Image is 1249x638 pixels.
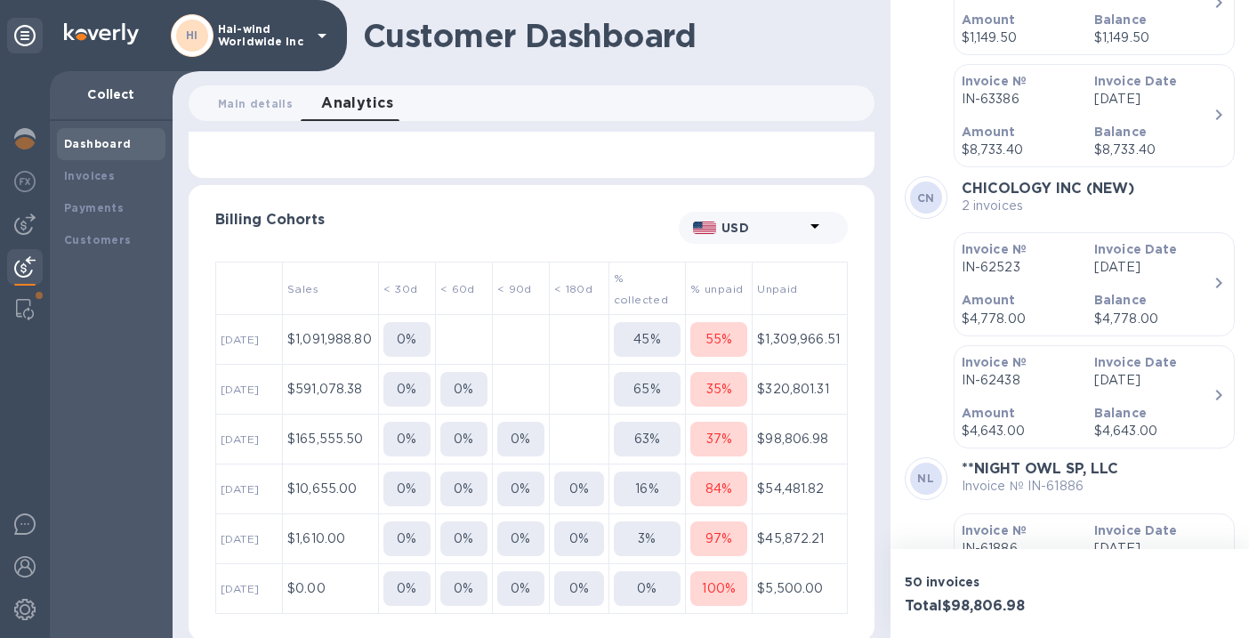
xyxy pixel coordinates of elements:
[497,521,544,556] button: 0%
[1094,258,1213,277] p: [DATE]
[397,529,416,548] p: 0 %
[1094,74,1178,88] b: Invoice Date
[917,472,934,485] b: NL
[633,380,660,399] p: 65 %
[363,17,862,54] h1: Customer Dashboard
[397,330,416,349] p: 0 %
[397,579,416,598] p: 0 %
[954,513,1235,617] button: Invoice №IN-61886Invoice Date[DATE]
[1094,310,1213,328] p: $4,778.00
[218,23,307,48] p: Hai-wind Worldwide Inc
[218,94,293,113] span: Main details
[757,480,842,498] p: $54,481.82
[397,480,416,498] p: 0 %
[397,380,416,399] p: 0 %
[497,422,544,456] button: 0%
[1094,90,1213,109] p: [DATE]
[635,480,658,498] p: 16 %
[454,529,473,548] p: 0 %
[440,422,488,456] button: 0%
[962,477,1118,496] p: Invoice № IN-61886
[287,430,374,448] p: $165,555.50
[702,579,736,598] p: 100 %
[454,380,473,399] p: 0 %
[64,169,115,182] b: Invoices
[554,521,604,556] button: 0%
[221,582,259,595] span: [DATE]
[962,406,1016,420] b: Amount
[705,529,732,548] p: 97 %
[7,18,43,53] div: Unpin categories
[757,330,842,349] p: $1,309,966.51
[693,222,717,234] img: USD
[962,141,1080,159] p: $8,733.40
[706,380,732,399] p: 35 %
[690,282,743,295] span: % unpaid
[614,271,669,306] span: % collected
[706,430,732,448] p: 37 %
[757,529,842,548] p: $45,872.21
[1094,242,1178,256] b: Invoice Date
[638,529,656,548] p: 3 %
[383,521,431,556] button: 0%
[221,432,259,446] span: [DATE]
[497,282,532,295] span: < 90d
[287,330,374,349] p: $1,091,988.80
[962,460,1118,477] b: **NIGHT OWL SP, LLC
[287,480,374,498] p: $10,655.00
[440,372,488,407] button: 0%
[614,571,681,606] button: 0%
[614,472,681,506] button: 16%
[554,571,604,606] button: 0%
[962,180,1134,197] b: CHICOLOGY INC (NEW)
[1094,12,1147,27] b: Balance
[962,422,1080,440] p: $4,643.00
[440,282,475,295] span: < 60d
[383,372,431,407] button: 0%
[454,480,473,498] p: 0 %
[511,529,530,548] p: 0 %
[962,242,1027,256] b: Invoice №
[1094,293,1147,307] b: Balance
[690,372,747,407] button: 35%
[64,233,132,246] b: Customers
[221,482,259,496] span: [DATE]
[1094,406,1147,420] b: Balance
[215,212,679,229] h3: Billing Cohorts
[497,472,544,506] button: 0%
[962,74,1027,88] b: Invoice №
[954,64,1235,167] button: Invoice №IN-63386Invoice Date[DATE]Amount$8,733.40Balance$8,733.40
[705,330,732,349] p: 55 %
[634,430,660,448] p: 63 %
[690,571,747,606] button: 100%
[511,579,530,598] p: 0 %
[614,422,681,456] button: 63%
[287,282,318,295] span: Sales
[705,480,732,498] p: 84 %
[221,333,259,346] span: [DATE]
[614,372,681,407] button: 65%
[905,598,1063,615] h3: Total $98,806.98
[497,571,544,606] button: 0%
[383,571,431,606] button: 0%
[287,579,374,598] p: $0.00
[454,430,473,448] p: 0 %
[397,430,416,448] p: 0 %
[962,197,1134,215] p: 2 invoices
[690,422,747,456] button: 37%
[554,472,604,506] button: 0%
[954,345,1235,448] button: Invoice №IN-62438Invoice Date[DATE]Amount$4,643.00Balance$4,643.00
[321,91,393,116] span: Analytics
[554,282,592,295] span: < 180d
[721,219,803,237] p: USD
[440,472,488,506] button: 0%
[569,480,589,498] p: 0 %
[962,539,1080,558] p: IN-61886
[690,322,747,357] button: 55%
[1094,371,1213,390] p: [DATE]
[757,430,842,448] p: $98,806.98
[64,23,139,44] img: Logo
[287,529,374,548] p: $1,610.00
[511,430,530,448] p: 0 %
[186,28,198,42] b: HI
